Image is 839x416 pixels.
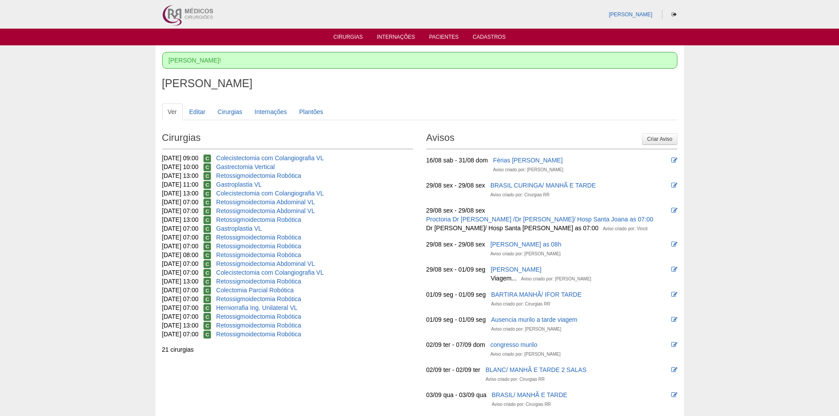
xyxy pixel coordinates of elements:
a: BRASIL/ MANHÃ E TARDE [492,391,567,398]
a: Retossigmoidectomia Abdominal VL [216,260,315,267]
i: Editar [671,367,677,373]
a: Férias [PERSON_NAME] [493,157,563,164]
span: Confirmada [203,155,211,162]
a: [PERSON_NAME] [491,266,541,273]
span: Confirmada [203,172,211,180]
div: 29/08 sex - 29/08 sex [426,206,485,215]
span: [DATE] 07:00 [162,295,199,302]
a: BLANC/ MANHÃ E TARDE 2 SALAS [485,366,586,373]
div: Aviso criado por: [PERSON_NAME] [490,350,560,359]
a: Colecistectomia com Colangiografia VL [216,190,324,197]
span: Confirmada [203,331,211,339]
div: Aviso criado por: [PERSON_NAME] [521,275,591,283]
a: Colecistectomia com Colangiografia VL [216,269,324,276]
a: Retossigmoidectomia Robótica [216,243,301,250]
span: [DATE] 07:00 [162,313,199,320]
div: Dr [PERSON_NAME]/ Hosp Santa [PERSON_NAME] as 07:00 [426,224,599,232]
a: Ver [162,103,183,120]
a: Cirurgias [333,34,363,43]
i: Sair [672,12,676,17]
span: Confirmada [203,234,211,242]
i: Editar [671,157,677,163]
a: Retossigmoidectomia Robótica [216,172,301,179]
span: Confirmada [203,269,211,277]
a: Retossigmoidectomia Robótica [216,331,301,338]
h2: Cirurgias [162,129,413,149]
span: [DATE] 13:00 [162,216,199,223]
a: Internações [377,34,415,43]
a: Retossigmoidectomia Robótica [216,278,301,285]
div: Aviso criado por: Cirurgias RR [491,300,550,309]
span: Confirmada [203,199,211,206]
div: 29/08 sex - 01/09 seg [426,265,486,274]
a: Retossigmoidectomia Robótica [216,322,301,329]
a: [PERSON_NAME] [609,11,652,18]
span: Confirmada [203,260,211,268]
div: Aviso criado por: [PERSON_NAME] [490,250,560,258]
a: Retossigmoidectomia Abdominal VL [216,207,315,214]
a: Proctoria Dr [PERSON_NAME] /Dr [PERSON_NAME]/ Hosp Santa Joana as 07:00 [426,216,654,223]
a: Gastrectomia Vertical [216,163,275,170]
div: Aviso criado por: Cirurgias RR [492,400,551,409]
span: Confirmada [203,181,211,189]
a: Retossigmoidectomia Abdominal VL [216,199,315,206]
span: [DATE] 08:00 [162,251,199,258]
span: Confirmada [203,207,211,215]
a: Colecistectomia com Colangiografia VL [216,155,324,162]
a: [PERSON_NAME] as 08h [490,241,561,248]
span: [DATE] 07:00 [162,234,199,241]
div: Aviso criado por: Cirurgias RR [485,375,544,384]
i: Editar [671,392,677,398]
div: 02/09 ter - 02/09 ter [426,365,480,374]
a: Colectomia Parcial Robótica [216,287,294,294]
i: Editar [671,317,677,323]
div: Aviso criado por: [PERSON_NAME] [493,166,563,174]
div: Aviso criado por: [PERSON_NAME] [491,325,561,334]
span: Confirmada [203,225,211,233]
span: Confirmada [203,287,211,295]
a: Retossigmoidectomia Robótica [216,251,301,258]
a: Editar [184,103,211,120]
a: BRASIL CURINGA/ MANHÃ E TARDE [490,182,595,189]
span: [DATE] 07:00 [162,225,199,232]
a: Internações [249,103,292,120]
div: Viagem... [491,274,517,283]
span: [DATE] 07:00 [162,331,199,338]
i: Editar [671,241,677,247]
a: Cadastros [473,34,506,43]
span: Confirmada [203,304,211,312]
i: Editar [671,266,677,272]
div: 29/08 sex - 29/08 sex [426,181,485,190]
a: Plantões [293,103,329,120]
span: [DATE] 13:00 [162,172,199,179]
span: [DATE] 13:00 [162,190,199,197]
span: Confirmada [203,251,211,259]
div: 03/09 qua - 03/09 qua [426,390,487,399]
span: [DATE] 13:00 [162,278,199,285]
a: Pacientes [429,34,458,43]
div: 01/09 seg - 01/09 seg [426,290,486,299]
i: Editar [671,291,677,298]
span: [DATE] 11:00 [162,181,199,188]
i: Editar [671,342,677,348]
span: Confirmada [203,322,211,330]
a: Retossigmoidectomia Robótica [216,313,301,320]
i: Editar [671,182,677,188]
a: Retossigmoidectomia Robótica [216,216,301,223]
a: congresso murilo [490,341,537,348]
div: 16/08 sab - 31/08 dom [426,156,488,165]
div: 21 cirurgias [162,345,413,354]
a: Ausencia murilo a tarde viagem [491,316,577,323]
a: Herniorrafia Ing. Unilateral VL [216,304,297,311]
a: Retossigmoidectomia Robótica [216,234,301,241]
a: Criar Aviso [642,133,677,145]
span: Confirmada [203,313,211,321]
span: Confirmada [203,163,211,171]
div: 29/08 sex - 29/08 sex [426,240,485,249]
a: BARTIRA MANHÃ/ IFOR TARDE [491,291,581,298]
span: [DATE] 07:00 [162,243,199,250]
span: [DATE] 07:00 [162,287,199,294]
span: Confirmada [203,295,211,303]
h2: Avisos [426,129,677,149]
div: Aviso criado por: Cirurgias RR [490,191,549,199]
